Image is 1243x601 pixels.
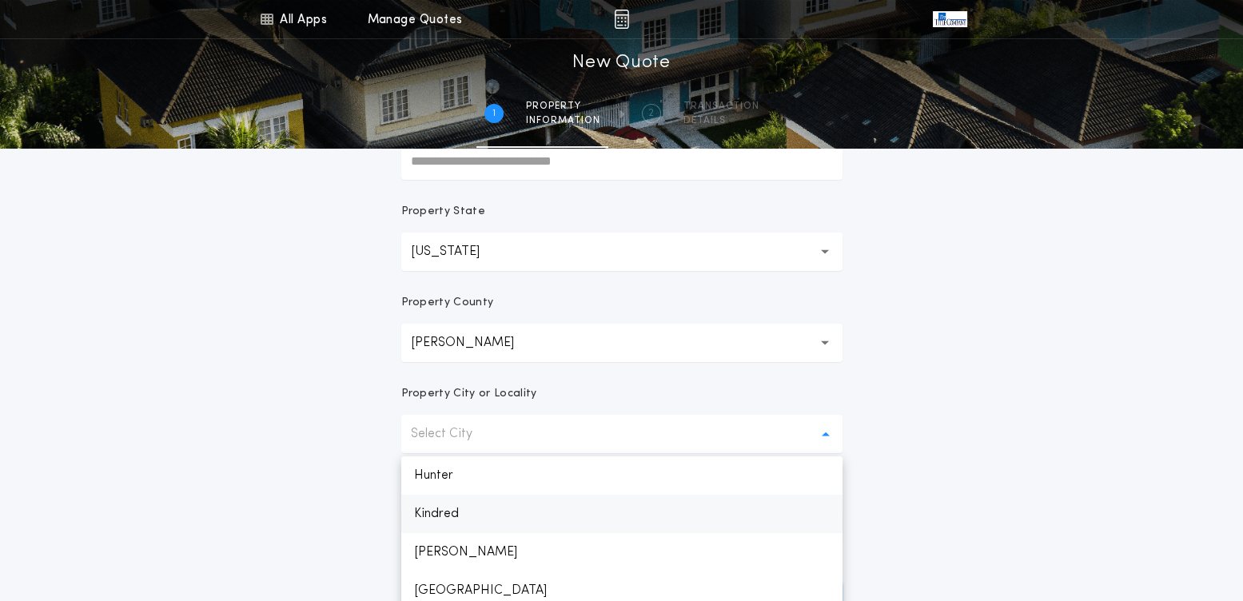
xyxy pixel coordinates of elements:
p: [PERSON_NAME] [411,333,540,352]
h2: 2 [648,107,654,120]
p: Select City [411,424,498,444]
h1: New Quote [572,50,670,76]
img: vs-icon [933,11,966,27]
button: [US_STATE] [401,233,843,271]
p: Hunter [401,456,843,495]
span: Property [526,100,600,113]
span: information [526,114,600,127]
h2: 1 [492,107,496,120]
span: details [683,114,759,127]
span: Transaction [683,100,759,113]
p: Property County [401,295,494,311]
p: Property State [401,204,485,220]
button: [PERSON_NAME] [401,324,843,362]
img: img [614,10,629,29]
p: Kindred [401,495,843,533]
button: Select City [401,415,843,453]
p: [US_STATE] [411,242,505,261]
p: Property City or Locality [401,386,537,402]
p: [PERSON_NAME] [401,533,843,571]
